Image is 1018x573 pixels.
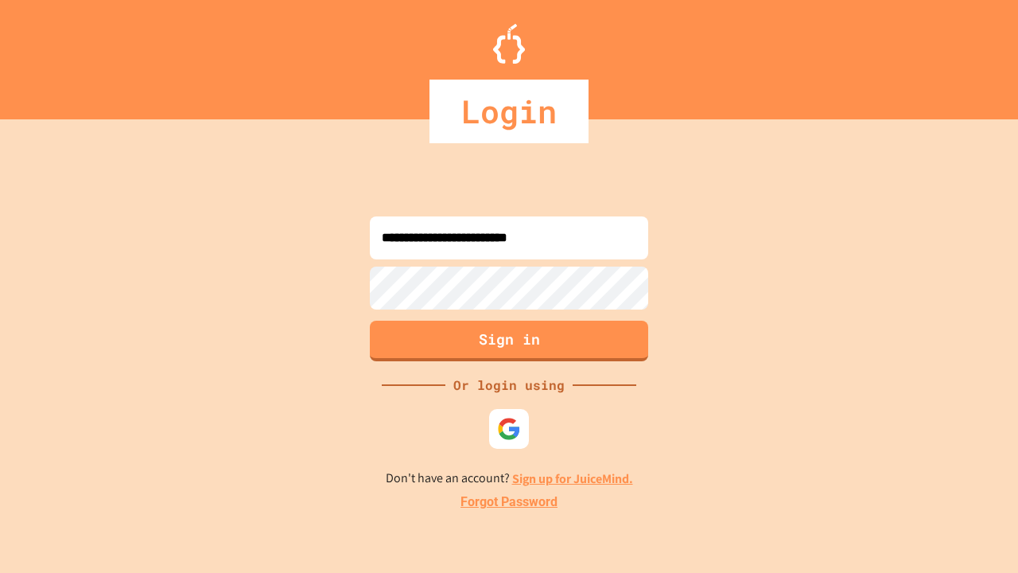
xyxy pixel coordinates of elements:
div: Or login using [445,376,573,395]
img: google-icon.svg [497,417,521,441]
div: Login [429,80,589,143]
iframe: chat widget [886,440,1002,508]
iframe: chat widget [951,509,1002,557]
img: Logo.svg [493,24,525,64]
a: Sign up for JuiceMind. [512,470,633,487]
button: Sign in [370,321,648,361]
a: Forgot Password [460,493,558,512]
p: Don't have an account? [386,469,633,489]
